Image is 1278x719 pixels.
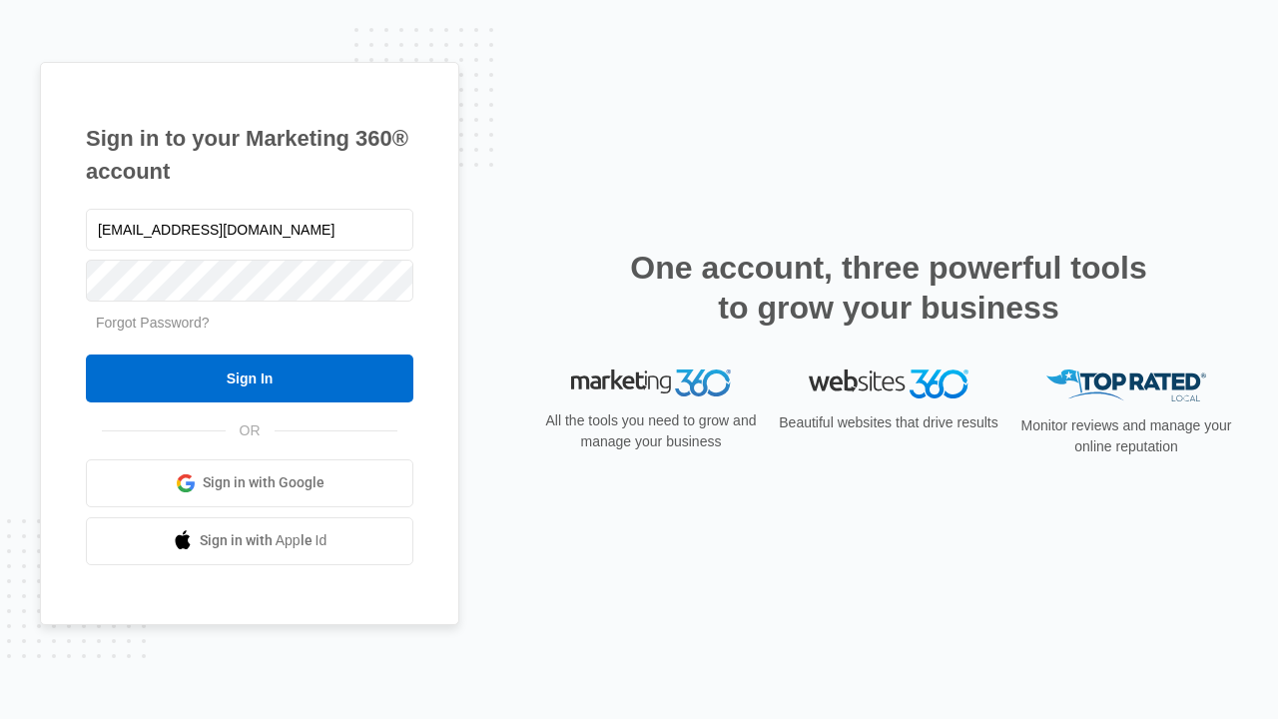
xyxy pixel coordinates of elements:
[86,459,413,507] a: Sign in with Google
[200,530,327,551] span: Sign in with Apple Id
[226,420,275,441] span: OR
[809,369,968,398] img: Websites 360
[539,410,763,452] p: All the tools you need to grow and manage your business
[571,369,731,397] img: Marketing 360
[1046,369,1206,402] img: Top Rated Local
[624,248,1153,328] h2: One account, three powerful tools to grow your business
[86,517,413,565] a: Sign in with Apple Id
[86,209,413,251] input: Email
[86,122,413,188] h1: Sign in to your Marketing 360® account
[86,355,413,402] input: Sign In
[1014,415,1238,457] p: Monitor reviews and manage your online reputation
[777,412,1000,433] p: Beautiful websites that drive results
[203,472,324,493] span: Sign in with Google
[96,315,210,331] a: Forgot Password?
